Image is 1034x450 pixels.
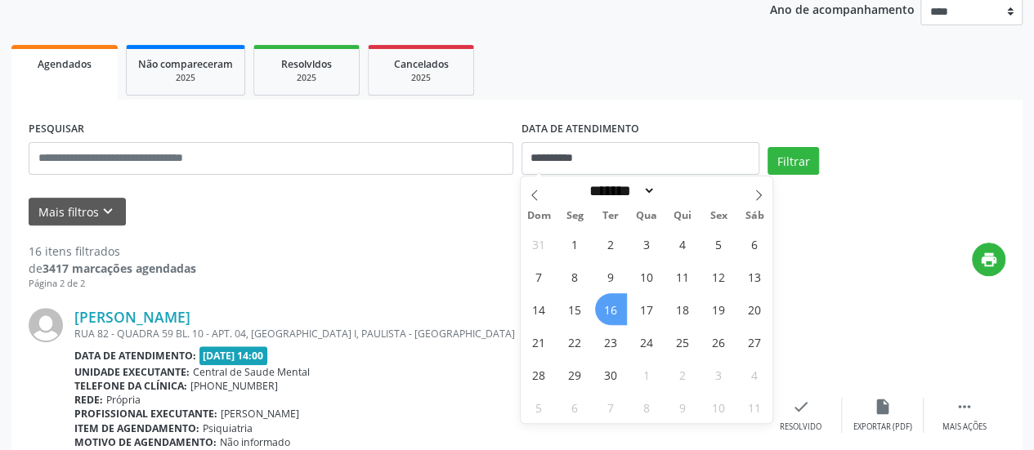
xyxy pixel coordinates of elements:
[43,261,196,276] strong: 3417 marcações agendadas
[667,293,699,325] span: Setembro 18, 2025
[29,260,196,277] div: de
[768,147,819,175] button: Filtrar
[74,393,103,407] b: Rede:
[593,211,629,221] span: Ter
[29,117,84,142] label: PESQUISAR
[203,421,253,435] span: Psiquiatria
[559,391,591,423] span: Outubro 6, 2025
[874,398,892,416] i: insert_drive_file
[29,308,63,342] img: img
[972,243,1005,276] button: print
[739,359,771,390] span: Outubro 4, 2025
[703,293,735,325] span: Setembro 19, 2025
[29,198,126,226] button: Mais filtroskeyboard_arrow_down
[281,57,332,71] span: Resolvidos
[523,261,555,292] span: Setembro 7, 2025
[703,391,735,423] span: Outubro 10, 2025
[29,277,196,291] div: Página 2 de 2
[631,359,663,390] span: Outubro 1, 2025
[199,346,268,365] span: [DATE] 14:00
[780,421,821,433] div: Resolvido
[739,326,771,358] span: Setembro 27, 2025
[559,228,591,260] span: Setembro 1, 2025
[220,435,290,449] span: Não informado
[667,391,699,423] span: Outubro 9, 2025
[557,211,593,221] span: Seg
[667,359,699,390] span: Outubro 2, 2025
[74,435,217,449] b: Motivo de agendamento:
[595,261,627,292] span: Setembro 9, 2025
[595,293,627,325] span: Setembro 16, 2025
[584,182,656,199] select: Month
[739,261,771,292] span: Setembro 13, 2025
[703,359,735,390] span: Outubro 3, 2025
[667,228,699,260] span: Setembro 4, 2025
[739,391,771,423] span: Outubro 11, 2025
[629,211,665,221] span: Qua
[138,72,233,84] div: 2025
[980,251,998,269] i: print
[559,261,591,292] span: Setembro 8, 2025
[736,211,772,221] span: Sáb
[521,211,557,221] span: Dom
[703,228,735,260] span: Setembro 5, 2025
[221,407,299,421] span: [PERSON_NAME]
[956,398,974,416] i: 
[559,326,591,358] span: Setembro 22, 2025
[380,72,462,84] div: 2025
[667,261,699,292] span: Setembro 11, 2025
[942,421,987,433] div: Mais ações
[190,379,278,393] span: [PHONE_NUMBER]
[703,326,735,358] span: Setembro 26, 2025
[631,261,663,292] span: Setembro 10, 2025
[656,182,709,199] input: Year
[631,391,663,423] span: Outubro 8, 2025
[667,326,699,358] span: Setembro 25, 2025
[523,326,555,358] span: Setembro 21, 2025
[521,117,639,142] label: DATA DE ATENDIMENTO
[38,57,92,71] span: Agendados
[74,349,196,363] b: Data de atendimento:
[523,228,555,260] span: Agosto 31, 2025
[106,393,141,407] span: Própria
[523,293,555,325] span: Setembro 14, 2025
[631,293,663,325] span: Setembro 17, 2025
[665,211,701,221] span: Qui
[74,365,190,379] b: Unidade executante:
[701,211,736,221] span: Sex
[595,228,627,260] span: Setembro 2, 2025
[266,72,347,84] div: 2025
[523,391,555,423] span: Outubro 5, 2025
[29,243,196,260] div: 16 itens filtrados
[631,228,663,260] span: Setembro 3, 2025
[138,57,233,71] span: Não compareceram
[792,398,810,416] i: check
[74,407,217,421] b: Profissional executante:
[193,365,310,379] span: Central de Saude Mental
[559,359,591,390] span: Setembro 29, 2025
[739,228,771,260] span: Setembro 6, 2025
[595,326,627,358] span: Setembro 23, 2025
[523,359,555,390] span: Setembro 28, 2025
[853,421,912,433] div: Exportar (PDF)
[739,293,771,325] span: Setembro 20, 2025
[74,421,199,435] b: Item de agendamento:
[631,326,663,358] span: Setembro 24, 2025
[703,261,735,292] span: Setembro 12, 2025
[74,379,187,393] b: Telefone da clínica:
[394,57,449,71] span: Cancelados
[74,308,190,326] a: [PERSON_NAME]
[559,293,591,325] span: Setembro 15, 2025
[74,327,760,341] div: RUA 82 - QUADRA 59 BL. 10 - APT. 04, [GEOGRAPHIC_DATA] I, PAULISTA - [GEOGRAPHIC_DATA]
[595,359,627,390] span: Setembro 30, 2025
[99,203,117,221] i: keyboard_arrow_down
[595,391,627,423] span: Outubro 7, 2025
